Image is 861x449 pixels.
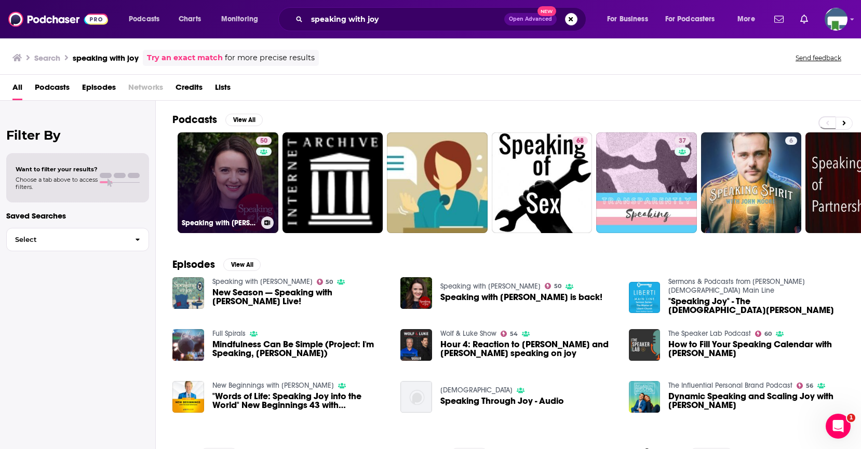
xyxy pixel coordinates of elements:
[440,340,616,358] span: Hour 4: Reaction to [PERSON_NAME] and [PERSON_NAME] speaking on joy
[256,137,272,145] a: 50
[178,132,278,233] a: 50Speaking with [PERSON_NAME]
[6,128,149,143] h2: Filter By
[212,329,246,338] a: Full Spirals
[537,6,556,16] span: New
[440,293,602,302] a: Speaking with Joy is back!
[679,136,686,146] span: 37
[172,329,204,361] a: Mindfulness Can Be Simple (Project: I'm Speaking, Joy Jordan)
[701,132,802,233] a: 6
[797,383,813,389] a: 56
[629,381,661,413] img: Dynamic Speaking and Scaling Joy with Dan Thurmon
[668,381,792,390] a: The Influential Personal Brand Podcast
[221,12,258,26] span: Monitoring
[129,12,159,26] span: Podcasts
[172,277,204,309] img: New Season — Speaking with Joy Live!
[260,136,267,146] span: 50
[212,381,334,390] a: New Beginnings with Richard Simmons
[35,79,70,100] span: Podcasts
[147,52,223,64] a: Try an exact match
[668,329,751,338] a: The Speaker Lab Podcast
[796,10,812,28] a: Show notifications dropdown
[764,332,772,336] span: 60
[128,79,163,100] span: Networks
[668,392,844,410] span: Dynamic Speaking and Scaling Joy with [PERSON_NAME]
[554,284,561,289] span: 50
[440,293,602,302] span: Speaking with [PERSON_NAME] is back!
[789,136,793,146] span: 6
[668,297,844,315] a: "Speaking Joy" - The Mission of Liberti Church
[440,397,564,405] a: Speaking Through Joy - Audio
[492,132,593,233] a: 68
[400,277,432,309] img: Speaking with Joy is back!
[16,176,98,191] span: Choose a tab above to access filters.
[212,392,388,410] a: "Words of Life: Speaking Joy into the World" New Beginnings 43 with Richard Simmons
[792,53,844,62] button: Send feedback
[172,11,207,28] a: Charts
[675,137,690,145] a: 37
[172,258,215,271] h2: Episodes
[6,228,149,251] button: Select
[182,219,257,227] h3: Speaking with [PERSON_NAME]
[82,79,116,100] a: Episodes
[806,384,813,388] span: 56
[176,79,203,100] span: Credits
[400,329,432,361] img: Hour 4: Reaction to Jimmy Butler and Bradley Beal speaking on joy
[825,8,847,31] span: Logged in as KCMedia
[509,17,552,22] span: Open Advanced
[504,13,557,25] button: Open AdvancedNew
[12,79,22,100] a: All
[825,8,847,31] button: Show profile menu
[658,11,730,28] button: open menu
[225,114,263,126] button: View All
[510,332,518,336] span: 54
[172,113,217,126] h2: Podcasts
[545,283,561,289] a: 50
[307,11,504,28] input: Search podcasts, credits, & more...
[7,236,127,243] span: Select
[668,392,844,410] a: Dynamic Speaking and Scaling Joy with Dan Thurmon
[6,211,149,221] p: Saved Searches
[400,381,432,413] img: Speaking Through Joy - Audio
[737,12,755,26] span: More
[214,11,272,28] button: open menu
[825,8,847,31] img: User Profile
[288,7,596,31] div: Search podcasts, credits, & more...
[440,329,496,338] a: Wolf & Luke Show
[668,297,844,315] span: "Speaking Joy" - The [DEMOGRAPHIC_DATA][PERSON_NAME]
[8,9,108,29] img: Podchaser - Follow, Share and Rate Podcasts
[212,288,388,306] a: New Season — Speaking with Joy Live!
[317,279,333,285] a: 50
[212,392,388,410] span: "Words of Life: Speaking Joy into the World" New Beginnings 43 with [PERSON_NAME]
[172,258,261,271] a: EpisodesView All
[826,414,851,439] iframe: Intercom live chat
[572,137,588,145] a: 68
[172,113,263,126] a: PodcastsView All
[668,277,805,295] a: Sermons & Podcasts from Liberti Church Main Line
[847,414,855,422] span: 1
[501,331,518,337] a: 54
[212,288,388,306] span: New Season — Speaking with [PERSON_NAME] Live!
[440,386,513,394] a: Faith Community Church
[172,381,204,413] img: "Words of Life: Speaking Joy into the World" New Beginnings 43 with Richard Simmons
[629,282,661,314] img: "Speaking Joy" - The Mission of Liberti Church
[600,11,661,28] button: open menu
[225,52,315,64] span: for more precise results
[755,331,772,337] a: 60
[629,329,661,361] img: How to Fill Your Speaking Calendar with Joy Groblebe
[668,340,844,358] span: How to Fill Your Speaking Calendar with [PERSON_NAME]
[179,12,201,26] span: Charts
[440,340,616,358] a: Hour 4: Reaction to Jimmy Butler and Bradley Beal speaking on joy
[770,10,788,28] a: Show notifications dropdown
[73,53,139,63] h3: speaking with joy
[215,79,231,100] a: Lists
[665,12,715,26] span: For Podcasters
[212,340,388,358] a: Mindfulness Can Be Simple (Project: I'm Speaking, Joy Jordan)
